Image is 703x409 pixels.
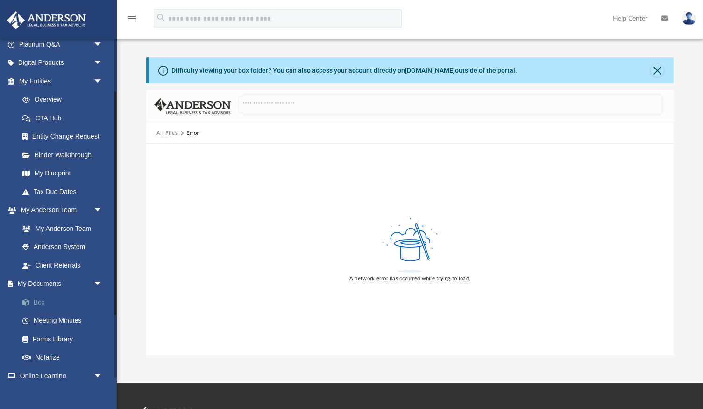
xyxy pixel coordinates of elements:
a: Anderson System [13,238,112,256]
i: search [156,13,166,23]
span: arrow_drop_down [93,54,112,73]
a: My Anderson Team [13,219,107,238]
button: Close [651,64,664,77]
a: My Entitiesarrow_drop_down [7,72,117,90]
a: Box [13,293,117,312]
a: menu [126,18,137,24]
a: Platinum Q&Aarrow_drop_down [7,35,117,54]
a: CTA Hub [13,109,117,127]
span: arrow_drop_down [93,35,112,54]
a: Notarize [13,348,117,367]
a: Online Learningarrow_drop_down [7,367,112,385]
a: [DOMAIN_NAME] [405,67,455,74]
button: All Files [156,129,178,138]
a: Digital Productsarrow_drop_down [7,54,117,72]
a: Meeting Minutes [13,312,117,330]
span: arrow_drop_down [93,367,112,386]
a: My Documentsarrow_drop_down [7,275,117,293]
span: arrow_drop_down [93,275,112,294]
a: Binder Walkthrough [13,146,117,164]
a: Client Referrals [13,256,112,275]
img: User Pic [682,12,696,25]
div: A network error has occurred while trying to load. [349,275,470,283]
a: Forms Library [13,330,112,348]
a: Entity Change Request [13,127,117,146]
a: My Blueprint [13,164,112,183]
div: Error [186,129,199,138]
input: Search files and folders [239,96,663,113]
i: menu [126,13,137,24]
div: Difficulty viewing your box folder? You can also access your account directly on outside of the p... [171,66,517,76]
a: Overview [13,90,117,109]
span: arrow_drop_down [93,72,112,91]
a: Tax Due Dates [13,182,117,201]
img: Anderson Advisors Platinum Portal [4,11,89,29]
a: My Anderson Teamarrow_drop_down [7,201,112,220]
span: arrow_drop_down [93,201,112,220]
